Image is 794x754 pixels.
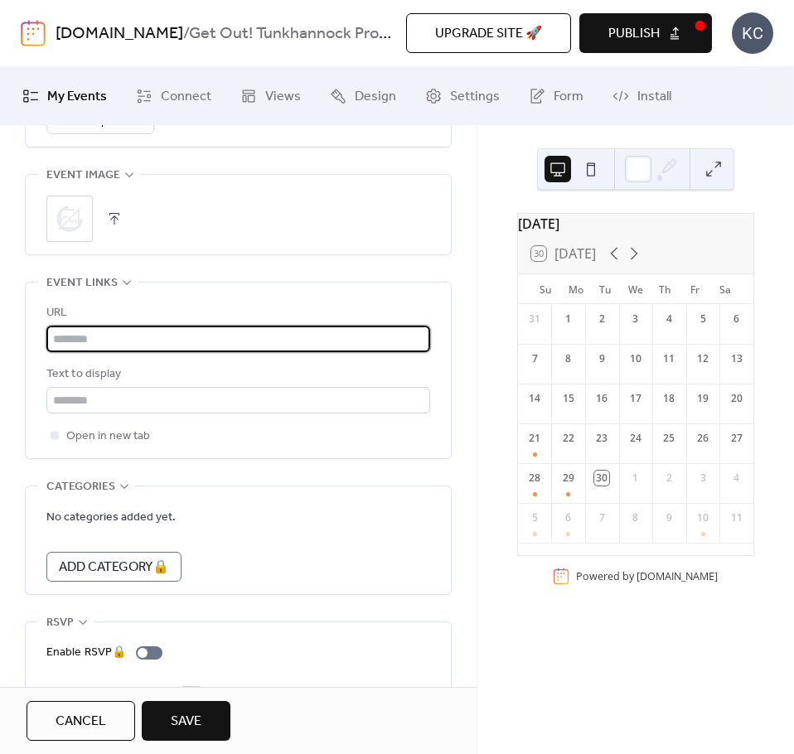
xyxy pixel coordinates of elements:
[732,12,773,54] div: KC
[142,701,230,741] button: Save
[661,312,676,326] div: 4
[518,214,753,234] div: [DATE]
[47,87,107,107] span: My Events
[46,365,427,384] div: Text to display
[123,74,224,118] a: Connect
[628,431,643,446] div: 24
[594,431,609,446] div: 23
[661,431,676,446] div: 25
[661,351,676,366] div: 11
[695,391,710,406] div: 19
[46,613,74,633] span: RSVP
[628,351,643,366] div: 10
[435,24,542,44] span: Upgrade site 🚀
[628,471,643,486] div: 1
[729,431,744,446] div: 27
[46,273,118,293] span: Event links
[66,427,150,447] span: Open in new tab
[265,87,301,107] span: Views
[56,712,106,732] span: Cancel
[561,312,576,326] div: 1
[651,274,680,304] div: Th
[516,74,596,118] a: Form
[554,87,583,107] span: Form
[661,510,676,525] div: 9
[561,431,576,446] div: 22
[628,510,643,525] div: 8
[161,87,211,107] span: Connect
[608,24,660,44] span: Publish
[46,196,93,242] div: ;
[695,351,710,366] div: 12
[576,569,718,583] div: Powered by
[561,510,576,525] div: 6
[661,471,676,486] div: 2
[531,274,561,304] div: Su
[628,391,643,406] div: 17
[46,508,176,528] span: No categories added yet.
[628,312,643,326] div: 3
[594,351,609,366] div: 9
[527,391,542,406] div: 14
[527,510,542,525] div: 5
[600,74,684,118] a: Install
[413,74,512,118] a: Settings
[695,471,710,486] div: 3
[695,312,710,326] div: 5
[561,274,591,304] div: Mo
[661,391,676,406] div: 18
[729,312,744,326] div: 6
[46,166,120,186] span: Event image
[729,351,744,366] div: 13
[527,351,542,366] div: 7
[46,683,168,703] div: Limit number of guests
[561,351,576,366] div: 8
[27,701,135,741] button: Cancel
[729,391,744,406] div: 20
[561,391,576,406] div: 15
[46,303,427,323] div: URL
[317,74,409,118] a: Design
[594,391,609,406] div: 16
[406,13,571,53] button: Upgrade site 🚀
[450,87,500,107] span: Settings
[594,471,609,486] div: 30
[579,13,712,53] button: Publish
[189,18,484,50] b: Get Out! Tunkhannock Program Calendar
[695,431,710,446] div: 26
[591,274,621,304] div: Tu
[561,471,576,486] div: 29
[637,87,671,107] span: Install
[46,477,115,497] span: Categories
[183,18,189,50] b: /
[228,74,313,118] a: Views
[594,510,609,525] div: 7
[527,431,542,446] div: 21
[594,312,609,326] div: 2
[695,510,710,525] div: 10
[355,87,396,107] span: Design
[527,471,542,486] div: 28
[56,18,183,50] a: [DOMAIN_NAME]
[710,274,740,304] div: Sa
[680,274,710,304] div: Fr
[621,274,651,304] div: We
[637,569,718,583] a: [DOMAIN_NAME]
[729,471,744,486] div: 4
[527,312,542,326] div: 31
[171,712,201,732] span: Save
[21,20,46,46] img: logo
[10,74,119,118] a: My Events
[729,510,744,525] div: 11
